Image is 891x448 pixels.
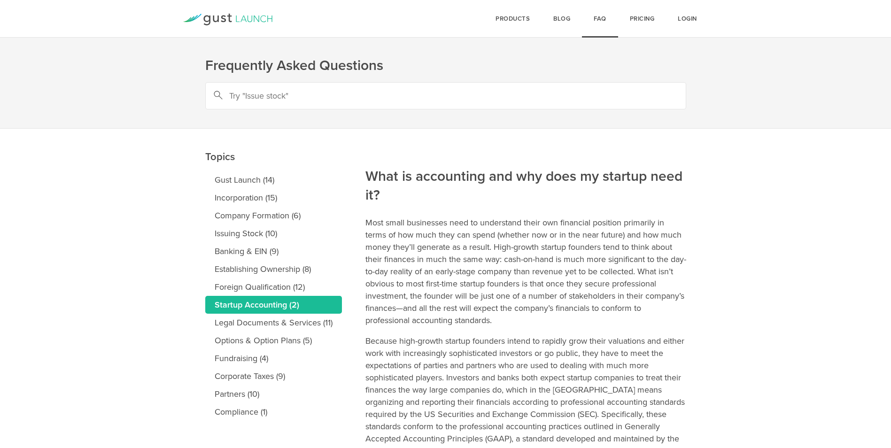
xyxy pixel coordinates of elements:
[205,207,342,224] a: Company Formation (6)
[365,104,686,205] h2: What is accounting and why does my startup need it?
[205,189,342,207] a: Incorporation (15)
[205,367,342,385] a: Corporate Taxes (9)
[205,171,342,189] a: Gust Launch (14)
[205,314,342,332] a: Legal Documents & Services (11)
[205,349,342,367] a: Fundraising (4)
[205,242,342,260] a: Banking & EIN (9)
[205,260,342,278] a: Establishing Ownership (8)
[205,82,686,109] input: Try "Issue stock"
[205,403,342,421] a: Compliance (1)
[205,224,342,242] a: Issuing Stock (10)
[205,84,342,166] h2: Topics
[205,278,342,296] a: Foreign Qualification (12)
[205,296,342,314] a: Startup Accounting (2)
[205,385,342,403] a: Partners (10)
[205,56,686,75] h1: Frequently Asked Questions
[205,332,342,349] a: Options & Option Plans (5)
[365,216,686,326] p: Most small businesses need to understand their own financial position primarily in terms of how m...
